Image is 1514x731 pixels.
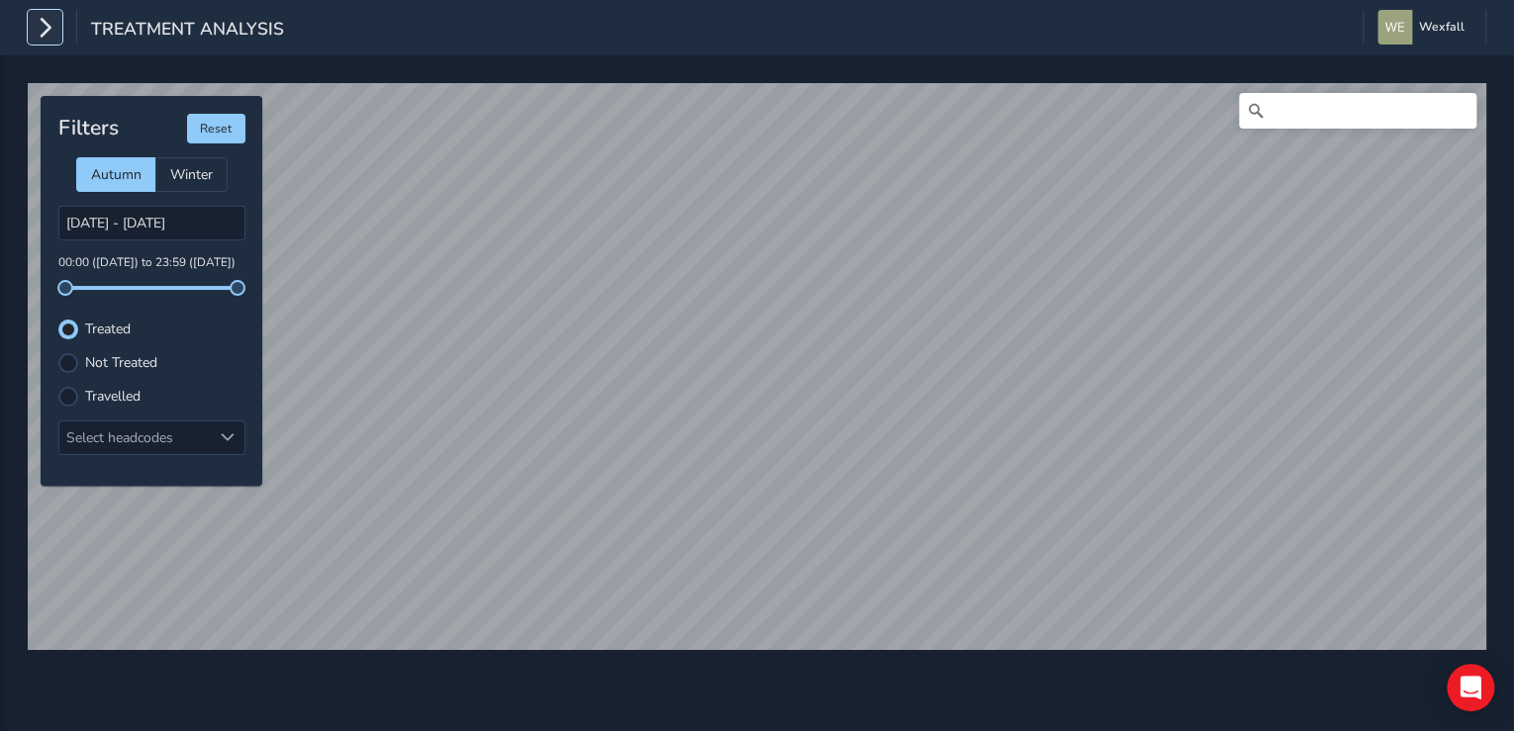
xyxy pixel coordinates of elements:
label: Treated [85,322,131,336]
span: Winter [170,165,213,184]
div: Open Intercom Messenger [1447,664,1494,711]
p: 00:00 ([DATE]) to 23:59 ([DATE]) [58,254,245,272]
div: Autumn [76,157,155,192]
h4: Filters [58,116,119,140]
button: Wexfall [1377,10,1471,45]
input: Search [1239,93,1476,129]
label: Not Treated [85,356,157,370]
img: diamond-layout [1377,10,1412,45]
div: Winter [155,157,228,192]
span: Autumn [91,165,142,184]
button: Reset [187,114,245,143]
span: Wexfall [1419,10,1465,45]
label: Travelled [85,390,141,404]
canvas: Map [28,83,1486,650]
div: Select headcodes [59,421,212,454]
span: Treatment Analysis [91,17,284,45]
